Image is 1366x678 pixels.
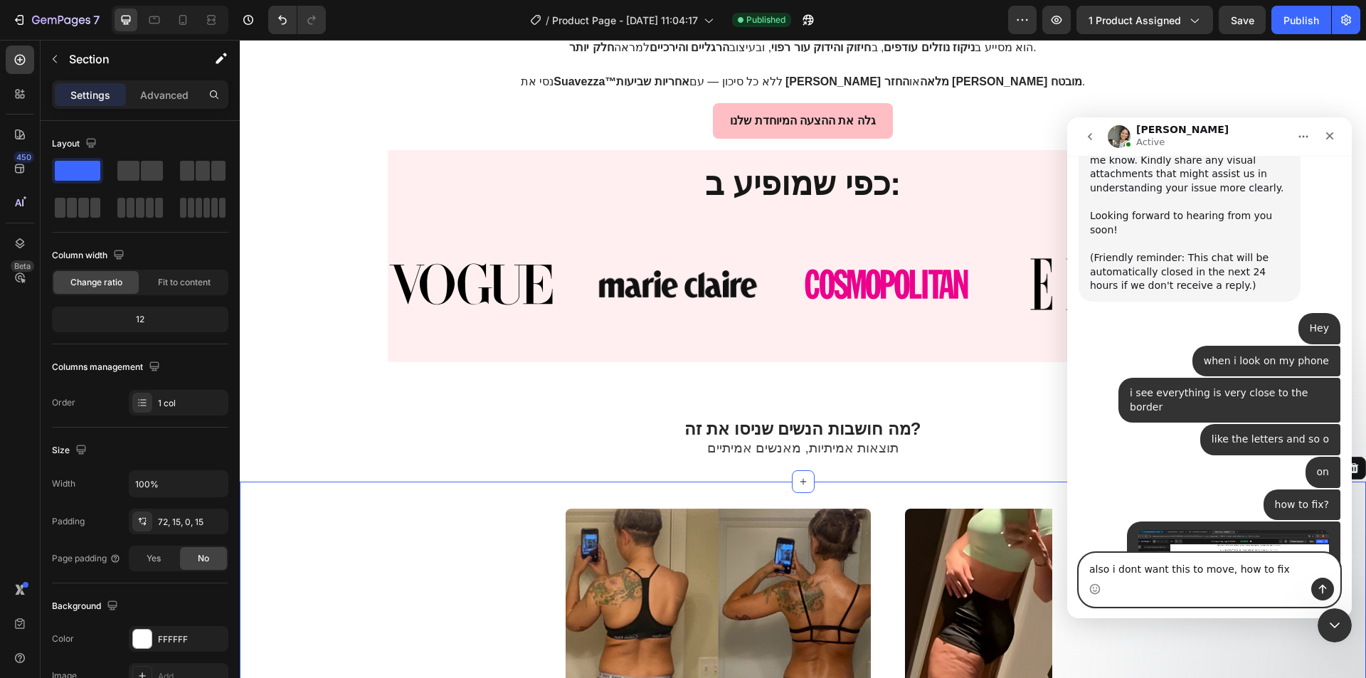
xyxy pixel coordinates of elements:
div: Layout [52,134,100,154]
button: Publish [1271,6,1331,34]
div: ​ [23,120,222,134]
span: Change ratio [70,276,122,289]
div: on [250,348,262,362]
div: Padding [52,515,85,528]
div: i see everything is very close to the border [51,260,273,305]
span: Product Page - [DATE] 11:04:17 [552,13,698,28]
div: Order [52,396,75,409]
button: Emoji picker [22,466,33,477]
textarea: Message… [12,436,272,460]
button: AI Content [1020,420,1082,437]
button: 7 [6,6,106,34]
img: [object Object] [149,223,314,266]
div: BIG says… [11,196,273,228]
div: BIG says… [11,260,273,307]
p: 7 [93,11,100,28]
iframe: Design area [240,40,1366,678]
button: 1 product assigned [1076,6,1213,34]
div: when i look on my phone [137,237,262,251]
div: Page padding [52,552,121,565]
div: 72, 15, 0, 15 [158,516,225,529]
div: Background [52,597,121,616]
div: Columns management [52,358,163,377]
img: [object Object] [564,228,729,260]
span: Save [1231,14,1254,26]
div: 450 [14,152,34,163]
div: BIG says… [11,372,273,405]
p: Advanced [140,88,189,102]
img: [object Object] [772,198,937,291]
div: 12 [55,309,226,329]
div: FFFFFF [158,633,225,646]
span: Yes [147,552,161,565]
button: Send a message… [244,460,267,483]
p: Section [69,51,186,68]
iframe: Intercom live chat [1318,608,1352,642]
strong: כפי שמופיע ב: [465,125,662,162]
div: Hey [231,196,273,227]
div: how to fix? [196,372,273,403]
p: Settings [70,88,110,102]
div: Color [52,632,74,645]
div: like the letters and so o [144,315,262,329]
span: 1 product assigned [1089,13,1181,28]
div: 1 col [158,397,225,410]
span: / [546,13,549,28]
div: Undo/Redo [268,6,326,34]
div: Hey [243,204,262,218]
div: BIG says… [11,339,273,372]
span: No [198,552,209,565]
div: when i look on my phone [125,228,273,260]
div: Section 3 [849,422,893,435]
div: on [238,339,273,371]
div: how to fix? [208,381,262,395]
div: like the letters and so o [133,307,273,338]
div: BIG says… [11,228,273,261]
div: Publish [1283,13,1319,28]
button: Save [1219,6,1266,34]
div: BIG says… [11,404,273,537]
span: Fit to content [158,276,211,289]
img: [object Object] [356,231,521,258]
iframe: Intercom live chat [1067,117,1352,618]
strong: גלה את ההצעה המיוחדת שלנו [490,75,636,87]
div: Size [52,441,90,460]
span: תוצאות אמיתיות, מאנשים אמיתיים [467,401,659,415]
div: ​﻿(Friendly reminder: This chat will be automatically closed in the next 24 hours if we don't rec... [23,134,222,176]
a: גלה את ההצעה המיוחדת שלנו [473,63,653,99]
strong: מה חושבות הנשים שניסו את זה? [445,379,681,398]
div: Width [52,477,75,490]
div: Column width [52,246,127,265]
div: BIG says… [11,307,273,339]
input: Auto [129,471,228,497]
span: Published [746,14,785,26]
div: Looking forward to hearing from you soon! [23,92,222,120]
div: i see everything is very close to the border [63,269,262,297]
p: Create Theme Section [919,422,1010,435]
div: Beta [11,260,34,272]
